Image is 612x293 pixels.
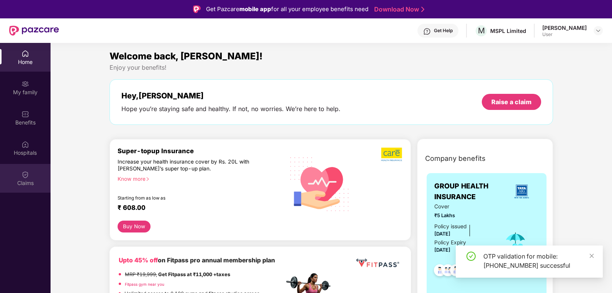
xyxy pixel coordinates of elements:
[447,262,465,281] img: svg+xml;base64,PHN2ZyB4bWxucz0iaHR0cDovL3d3dy53My5vcmcvMjAwMC9zdmciIHdpZHRoPSI0OC45NDMiIGhlaWdodD...
[434,247,450,253] span: [DATE]
[21,80,29,88] img: svg+xml;base64,PHN2ZyB3aWR0aD0iMjAiIGhlaWdodD0iMjAiIHZpZXdCb3g9IjAgMCAyMCAyMCIgZmlsbD0ibm9uZSIgeG...
[355,256,401,270] img: fppp.png
[421,5,424,13] img: Stroke
[119,257,275,264] b: on Fitpass pro annual membership plan
[434,212,493,219] span: ₹5 Lakhs
[118,158,251,172] div: Increase your health insurance cover by Rs. 20L with [PERSON_NAME]’s super top-up plan.
[434,239,466,247] div: Policy Expiry
[511,181,532,202] img: insurerLogo
[284,147,355,220] img: svg+xml;base64,PHN2ZyB4bWxucz0iaHR0cDovL3d3dy53My5vcmcvMjAwMC9zdmciIHhtbG5zOnhsaW5rPSJodHRwOi8vd3...
[206,5,368,14] div: Get Pazcare for all your employee benefits need
[503,230,528,255] img: icon
[425,153,486,164] span: Company benefits
[478,26,485,35] span: M
[589,253,594,259] span: close
[118,221,150,232] button: Buy Now
[430,262,449,281] img: svg+xml;base64,PHN2ZyB4bWxucz0iaHR0cDovL3d3dy53My5vcmcvMjAwMC9zdmciIHdpZHRoPSI0OC45NDMiIGhlaWdodD...
[490,27,526,34] div: MSPL Limited
[483,252,594,270] div: OTP validation for mobile: [PHONE_NUMBER] successful
[118,147,284,155] div: Super-topup Insurance
[491,98,532,106] div: Raise a claim
[374,5,422,13] a: Download Now
[125,272,157,277] del: MRP ₹19,999,
[158,272,230,277] strong: Get Fitpass at ₹11,000 +taxes
[434,223,466,231] div: Policy issued
[118,195,251,201] div: Starting from as low as
[434,231,450,237] span: [DATE]
[21,141,29,148] img: svg+xml;base64,PHN2ZyBpZD0iSG9zcGl0YWxzIiB4bWxucz0iaHR0cDovL3d3dy53My5vcmcvMjAwMC9zdmciIHdpZHRoPS...
[118,204,276,213] div: ₹ 608.00
[146,177,150,181] span: right
[542,24,587,31] div: [PERSON_NAME]
[110,51,263,62] span: Welcome back, [PERSON_NAME]!
[125,282,164,286] a: Fitpass gym near you
[542,31,587,38] div: User
[121,105,340,113] div: Hope you’re staying safe and healthy. If not, no worries. We’re here to help.
[9,26,59,36] img: New Pazcare Logo
[193,5,201,13] img: Logo
[110,64,553,72] div: Enjoy your benefits!
[21,110,29,118] img: svg+xml;base64,PHN2ZyBpZD0iQmVuZWZpdHMiIHhtbG5zPSJodHRwOi8vd3d3LnczLm9yZy8yMDAwL3N2ZyIgd2lkdGg9Ij...
[434,181,504,203] span: GROUP HEALTH INSURANCE
[118,175,279,181] div: Know more
[439,262,457,281] img: svg+xml;base64,PHN2ZyB4bWxucz0iaHR0cDovL3d3dy53My5vcmcvMjAwMC9zdmciIHdpZHRoPSI0OC45MTUiIGhlaWdodD...
[121,91,340,100] div: Hey, [PERSON_NAME]
[381,147,403,162] img: b5dec4f62d2307b9de63beb79f102df3.png
[119,257,158,264] b: Upto 45% off
[21,50,29,57] img: svg+xml;base64,PHN2ZyBpZD0iSG9tZSIgeG1sbnM9Imh0dHA6Ly93d3cudzMub3JnLzIwMDAvc3ZnIiB3aWR0aD0iMjAiIG...
[434,203,493,211] span: Cover
[434,28,453,34] div: Get Help
[239,5,271,13] strong: mobile app
[21,171,29,178] img: svg+xml;base64,PHN2ZyBpZD0iQ2xhaW0iIHhtbG5zPSJodHRwOi8vd3d3LnczLm9yZy8yMDAwL3N2ZyIgd2lkdGg9IjIwIi...
[595,28,601,34] img: svg+xml;base64,PHN2ZyBpZD0iRHJvcGRvd24tMzJ4MzIiIHhtbG5zPSJodHRwOi8vd3d3LnczLm9yZy8yMDAwL3N2ZyIgd2...
[423,28,431,35] img: svg+xml;base64,PHN2ZyBpZD0iSGVscC0zMngzMiIgeG1sbnM9Imh0dHA6Ly93d3cudzMub3JnLzIwMDAvc3ZnIiB3aWR0aD...
[466,252,476,261] span: check-circle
